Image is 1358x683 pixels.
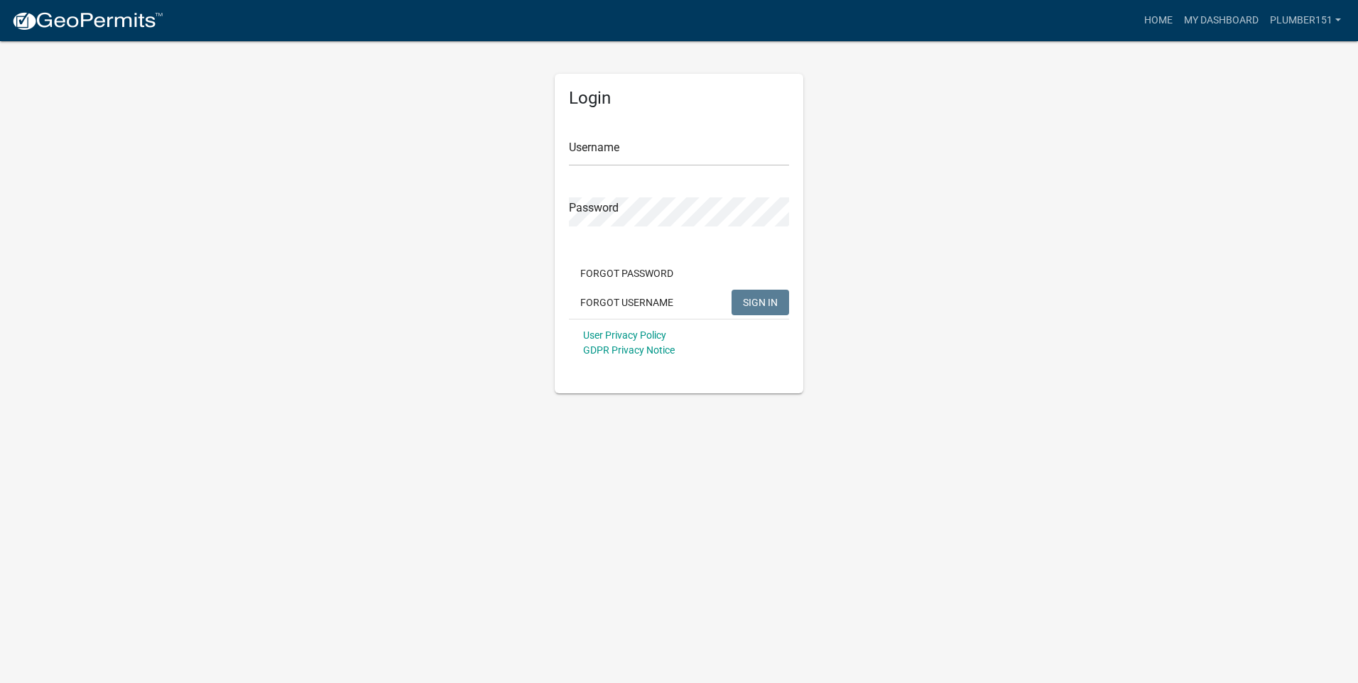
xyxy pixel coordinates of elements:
[1178,7,1264,34] a: My Dashboard
[569,290,685,315] button: Forgot Username
[1264,7,1347,34] a: Plumber151
[569,88,789,109] h5: Login
[583,344,675,356] a: GDPR Privacy Notice
[583,329,666,341] a: User Privacy Policy
[569,261,685,286] button: Forgot Password
[732,290,789,315] button: SIGN IN
[1139,7,1178,34] a: Home
[743,296,778,307] span: SIGN IN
